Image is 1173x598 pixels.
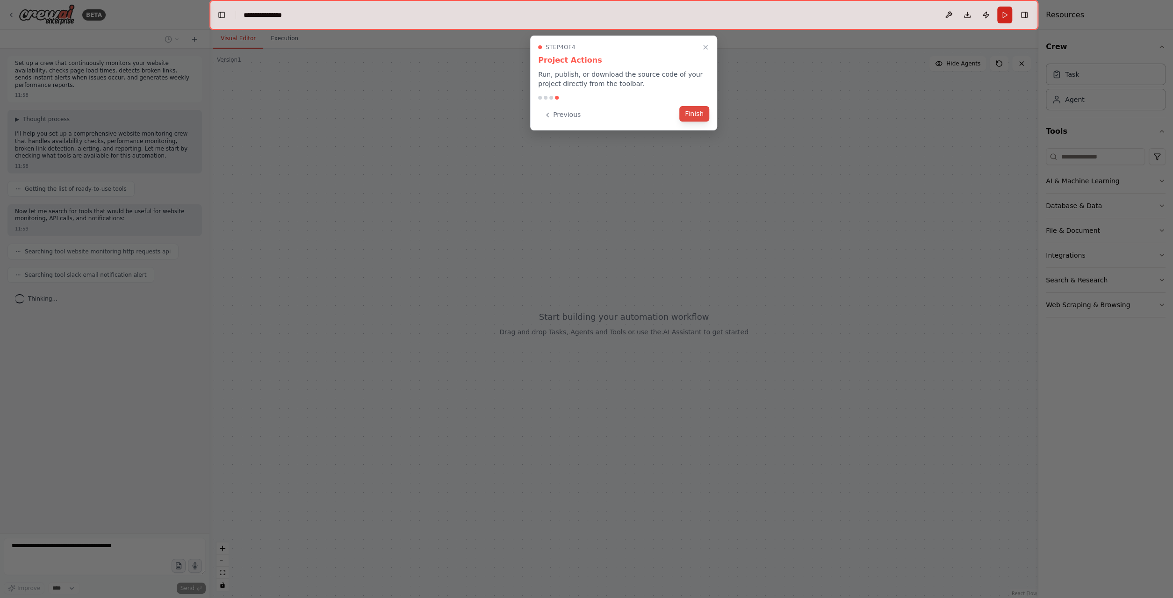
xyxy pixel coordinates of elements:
p: Run, publish, or download the source code of your project directly from the toolbar. [538,70,709,88]
button: Previous [538,107,586,122]
button: Hide left sidebar [215,8,228,22]
button: Close walkthrough [700,42,711,53]
span: Step 4 of 4 [546,43,576,51]
button: Finish [679,106,709,122]
h3: Project Actions [538,55,709,66]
